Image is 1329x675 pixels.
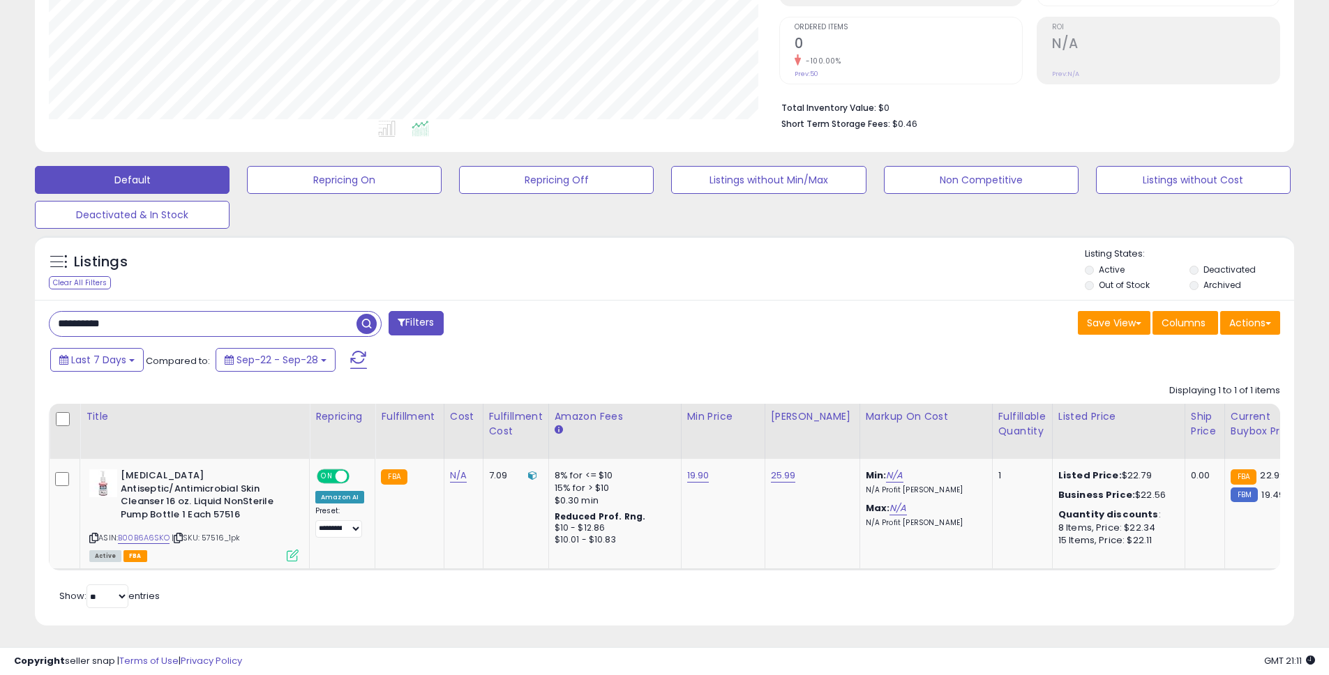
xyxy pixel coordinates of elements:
[866,469,887,482] b: Min:
[781,118,890,130] b: Short Term Storage Fees:
[1058,508,1159,521] b: Quantity discounts
[315,506,364,538] div: Preset:
[118,532,170,544] a: B00B6A6SKO
[1058,469,1174,482] div: $22.79
[49,276,111,289] div: Clear All Filters
[35,166,230,194] button: Default
[555,424,563,437] small: Amazon Fees.
[866,409,986,424] div: Markup on Cost
[119,654,179,667] a: Terms of Use
[74,252,128,272] h5: Listings
[1058,469,1122,482] b: Listed Price:
[1078,311,1150,335] button: Save View
[866,518,982,528] p: N/A Profit [PERSON_NAME]
[1203,264,1256,275] label: Deactivated
[1058,409,1179,424] div: Listed Price
[315,491,364,503] div: Amazon AI
[886,469,903,483] a: N/A
[236,353,318,367] span: Sep-22 - Sep-28
[123,550,147,562] span: FBA
[555,510,646,522] b: Reduced Prof. Rng.
[89,469,299,560] div: ASIN:
[771,409,854,424] div: [PERSON_NAME]
[1264,654,1315,667] span: 2025-10-6 21:11 GMT
[347,471,370,483] span: OFF
[1058,522,1174,534] div: 8 Items, Price: $22.34
[859,404,992,459] th: The percentage added to the cost of goods (COGS) that forms the calculator for Min & Max prices.
[781,98,1270,115] li: $0
[1052,24,1279,31] span: ROI
[795,36,1022,54] h2: 0
[1058,488,1135,501] b: Business Price:
[1203,279,1241,291] label: Archived
[1085,248,1294,261] p: Listing States:
[181,654,242,667] a: Privacy Policy
[1152,311,1218,335] button: Columns
[866,501,890,515] b: Max:
[671,166,866,194] button: Listings without Min/Max
[555,534,670,546] div: $10.01 - $10.83
[14,655,242,668] div: seller snap | |
[1162,316,1206,330] span: Columns
[216,348,336,372] button: Sep-22 - Sep-28
[389,311,443,335] button: Filters
[795,70,818,78] small: Prev: 50
[1260,469,1285,482] span: 22.99
[889,501,906,515] a: N/A
[1058,489,1174,501] div: $22.56
[489,469,538,482] div: 7.09
[1052,70,1079,78] small: Prev: N/A
[121,469,290,524] b: [MEDICAL_DATA] Antiseptic/Antimicrobial Skin Cleanser 16 oz. Liquid NonSterile Pump Bottle 1 Each...
[555,469,670,482] div: 8% for <= $10
[1220,311,1280,335] button: Actions
[892,117,917,130] span: $0.46
[459,166,654,194] button: Repricing Off
[318,471,336,483] span: ON
[450,469,467,483] a: N/A
[1231,469,1256,485] small: FBA
[146,354,210,367] span: Compared to:
[866,485,982,495] p: N/A Profit [PERSON_NAME]
[381,409,437,424] div: Fulfillment
[381,469,407,485] small: FBA
[172,532,241,543] span: | SKU: 57516_1pk
[771,469,796,483] a: 25.99
[50,348,144,372] button: Last 7 Days
[687,469,709,483] a: 19.90
[14,654,65,667] strong: Copyright
[1169,384,1280,397] div: Displaying 1 to 1 of 1 items
[555,522,670,534] div: $10 - $12.86
[247,166,442,194] button: Repricing On
[795,24,1022,31] span: Ordered Items
[489,409,543,439] div: Fulfillment Cost
[1058,508,1174,521] div: :
[998,409,1046,439] div: Fulfillable Quantity
[1096,166,1291,194] button: Listings without Cost
[781,102,876,114] b: Total Inventory Value:
[35,201,230,229] button: Deactivated & In Stock
[89,550,121,562] span: All listings currently available for purchase on Amazon
[1231,487,1258,502] small: FBM
[555,482,670,494] div: 15% for > $10
[1058,534,1174,547] div: 15 Items, Price: $22.11
[687,409,759,424] div: Min Price
[315,409,369,424] div: Repricing
[1099,279,1150,291] label: Out of Stock
[801,56,841,66] small: -100.00%
[998,469,1042,482] div: 1
[555,409,675,424] div: Amazon Fees
[1191,409,1219,439] div: Ship Price
[1261,488,1284,501] span: 19.49
[450,409,477,424] div: Cost
[1231,409,1302,439] div: Current Buybox Price
[1099,264,1125,275] label: Active
[1191,469,1214,482] div: 0.00
[89,469,117,497] img: 31dp2NP6UdL._SL40_.jpg
[86,409,303,424] div: Title
[1052,36,1279,54] h2: N/A
[71,353,126,367] span: Last 7 Days
[59,589,160,602] span: Show: entries
[555,494,670,507] div: $0.30 min
[884,166,1079,194] button: Non Competitive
